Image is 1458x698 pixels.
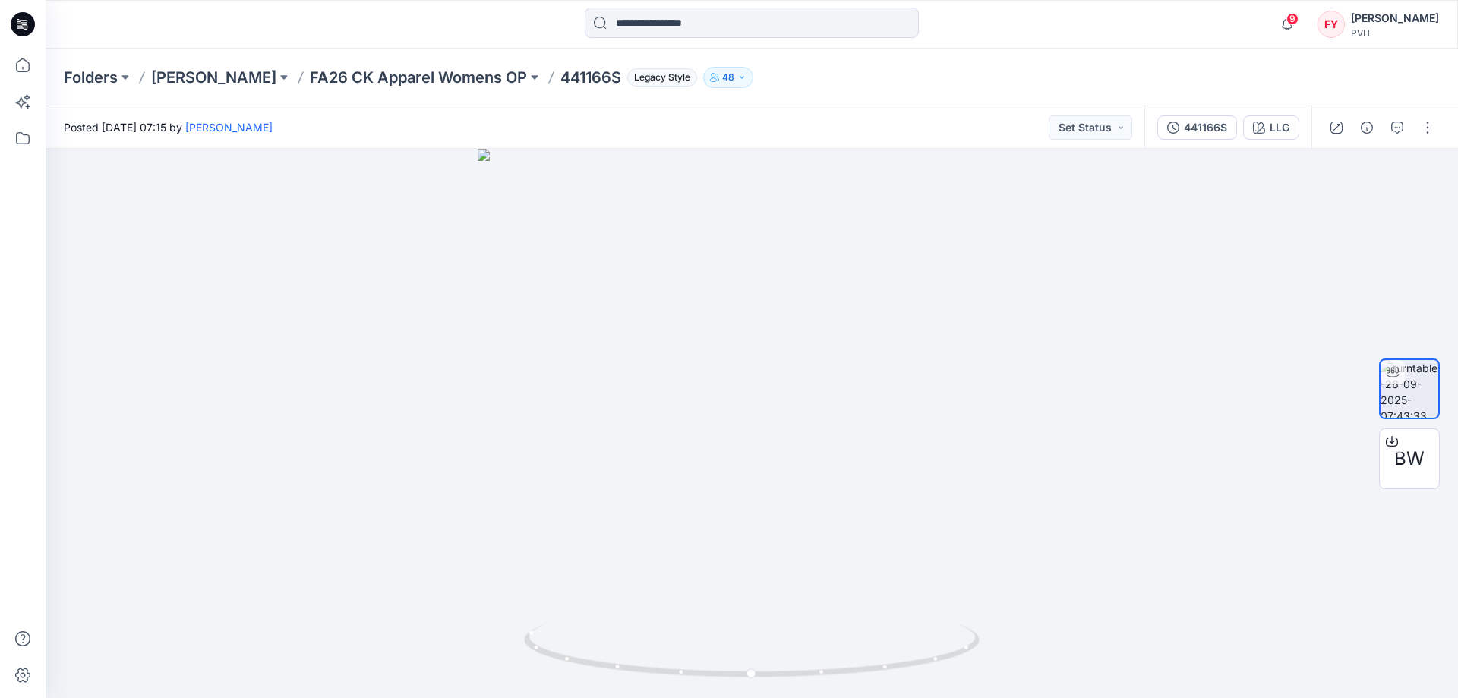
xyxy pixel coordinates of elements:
a: FA26 CK Apparel Womens OP [310,67,527,88]
button: 48 [703,67,753,88]
div: [PERSON_NAME] [1351,9,1439,27]
button: Details [1355,115,1379,140]
div: LLG [1270,119,1289,136]
span: Posted [DATE] 07:15 by [64,119,273,135]
div: 441166S [1184,119,1227,136]
p: 441166S [560,67,621,88]
p: 48 [722,69,734,86]
button: LLG [1243,115,1299,140]
span: 9 [1286,13,1299,25]
a: [PERSON_NAME] [185,121,273,134]
button: 441166S [1157,115,1237,140]
div: PVH [1351,27,1439,39]
a: [PERSON_NAME] [151,67,276,88]
button: Legacy Style [621,67,697,88]
div: FY [1318,11,1345,38]
img: turntable-26-09-2025-07:43:33 [1381,360,1438,418]
span: Legacy Style [627,68,697,87]
span: BW [1394,445,1425,472]
a: Folders [64,67,118,88]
